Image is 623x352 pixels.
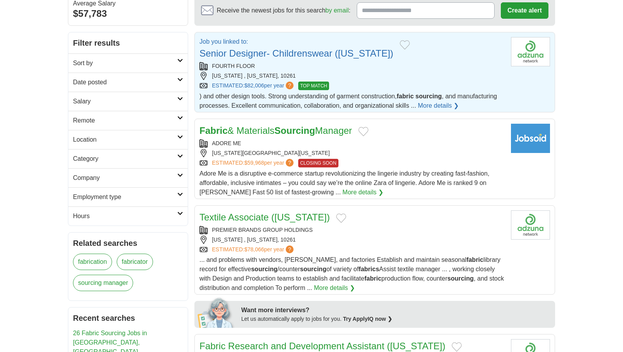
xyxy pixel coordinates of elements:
a: Hours [68,206,188,226]
p: Job you linked to: [199,37,393,46]
a: Try ApplyIQ now ❯ [343,316,392,322]
h2: Filter results [68,32,188,53]
a: fabrication [73,254,112,270]
h2: Remote [73,116,177,125]
strong: sourcing [447,275,474,282]
span: $82,006 [244,82,264,89]
button: Create alert [501,2,548,19]
div: FOURTH FLOOR [199,62,505,70]
button: Add to favorite jobs [358,127,368,136]
span: $59,968 [244,160,264,166]
a: Date posted [68,73,188,92]
strong: fabrics [359,266,379,272]
span: $78,066 [244,246,264,252]
a: by email [326,7,349,14]
span: Receive the newest jobs for this search : [217,6,350,15]
a: Remote [68,111,188,130]
strong: sourcing [251,266,278,272]
a: ESTIMATED:$82,006per year? [212,82,295,90]
span: ? [286,82,294,89]
img: Company logo [511,124,550,153]
a: More details ❯ [314,283,355,293]
h2: Category [73,154,177,164]
img: Company logo [511,37,550,66]
h2: Sort by [73,59,177,68]
span: TOP MATCH [298,82,329,90]
a: Category [68,149,188,168]
strong: sourcing [300,266,327,272]
img: Company logo [511,210,550,240]
h2: Recent searches [73,312,183,324]
button: Add to favorite jobs [452,342,462,352]
div: Want more interviews? [241,306,550,315]
span: ? [286,159,294,167]
span: ? [286,245,294,253]
h2: Company [73,173,177,183]
button: Add to favorite jobs [400,40,410,50]
span: ) and other design tools. Strong understanding of garment construction, , and manufacturing proce... [199,93,497,109]
a: Fabric Research and Development Assistant ([US_STATE]) [199,341,445,351]
a: Textile Associate ([US_STATE]) [199,212,330,222]
strong: fabric [466,256,484,263]
a: Fabric& MaterialsSourcingManager [199,125,352,136]
a: fabricator [117,254,153,270]
a: ESTIMATED:$59,968per year? [212,159,295,167]
a: More details ❯ [418,101,459,110]
a: Sort by [68,53,188,73]
button: Add to favorite jobs [336,213,346,223]
span: ... and problems with vendors, [PERSON_NAME], and factories Establish and maintain seasonal libra... [199,256,504,291]
div: PREMIER BRANDS GROUP HOLDINGS [199,226,505,234]
div: [US_STATE][GEOGRAPHIC_DATA][US_STATE] [199,149,505,157]
h2: Salary [73,97,177,106]
div: $57,783 [73,7,183,21]
div: ADORE ME [199,139,505,148]
div: Average Salary [73,0,183,7]
a: More details ❯ [342,188,383,197]
span: CLOSING SOON [298,159,338,167]
h2: Related searches [73,237,183,249]
a: Location [68,130,188,149]
a: Salary [68,92,188,111]
strong: fabric [397,93,414,100]
h2: Date posted [73,78,177,87]
h2: Hours [73,212,177,221]
a: ESTIMATED:$78,066per year? [212,245,295,254]
div: Let us automatically apply to jobs for you. [241,315,550,323]
strong: sourcing [415,93,442,100]
h2: Location [73,135,177,144]
a: sourcing manager [73,275,133,291]
strong: Sourcing [274,125,315,136]
a: Senior Designer- Childrenswear ([US_STATE]) [199,48,393,59]
img: apply-iq-scientist.png [198,297,235,328]
div: [US_STATE] , [US_STATE], 10261 [199,236,505,244]
h2: Employment type [73,192,177,202]
span: Adore Me is a disruptive e-commerce startup revolutionizing the lingerie industry by creating fas... [199,170,489,196]
strong: fabric [364,275,381,282]
a: Company [68,168,188,187]
a: Employment type [68,187,188,206]
strong: Fabric [199,125,228,136]
div: [US_STATE] , [US_STATE], 10261 [199,72,505,80]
